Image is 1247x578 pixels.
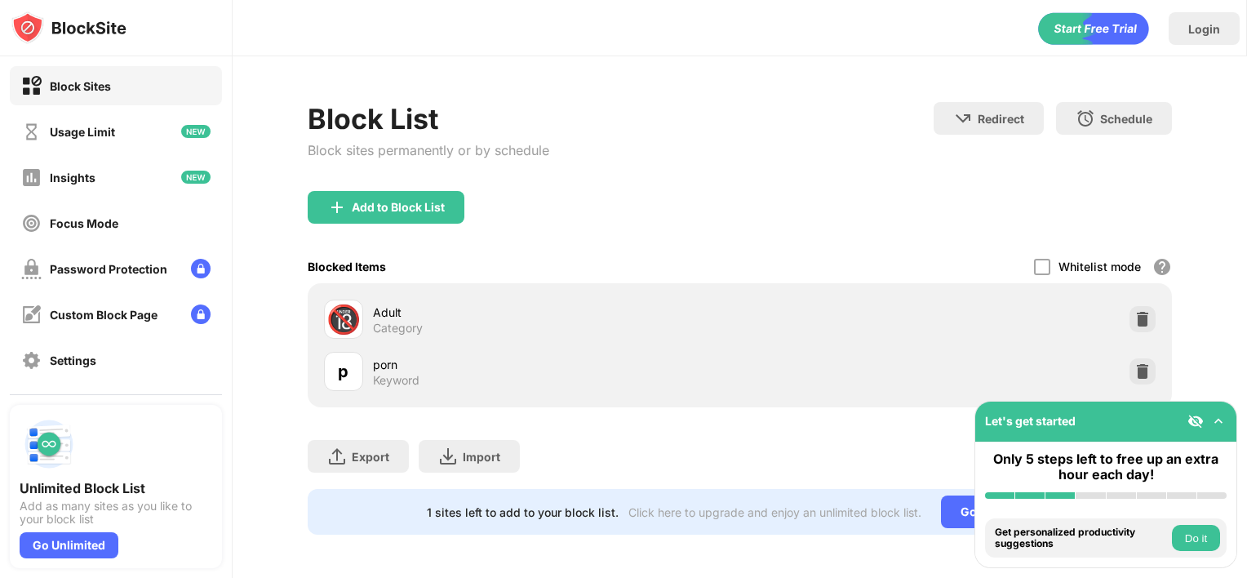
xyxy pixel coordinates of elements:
div: p [338,359,348,384]
div: Add to Block List [352,201,445,214]
div: Focus Mode [50,216,118,230]
div: Redirect [978,112,1024,126]
div: Block sites permanently or by schedule [308,142,549,158]
button: Do it [1172,525,1220,551]
div: Click here to upgrade and enjoy an unlimited block list. [628,505,921,519]
div: Export [352,450,389,464]
div: Block Sites [50,79,111,93]
div: Insights [50,171,95,185]
img: settings-off.svg [21,350,42,371]
div: porn [373,356,740,373]
div: Go Unlimited [20,532,118,558]
img: new-icon.svg [181,125,211,138]
img: time-usage-off.svg [21,122,42,142]
img: lock-menu.svg [191,305,211,324]
div: Keyword [373,373,419,388]
img: push-block-list.svg [20,415,78,474]
div: Settings [50,353,96,367]
div: Block List [308,102,549,136]
img: focus-off.svg [21,213,42,233]
div: Adult [373,304,740,321]
img: new-icon.svg [181,171,211,184]
div: Blocked Items [308,260,386,273]
img: customize-block-page-off.svg [21,305,42,325]
div: Whitelist mode [1058,260,1141,273]
img: logo-blocksite.svg [11,11,126,44]
div: Usage Limit [50,125,115,139]
div: Add as many sites as you like to your block list [20,500,212,526]
div: Import [463,450,500,464]
div: Unlimited Block List [20,480,212,496]
div: 🔞 [326,303,361,336]
div: Custom Block Page [50,308,158,322]
img: omni-setup-toggle.svg [1210,413,1227,429]
div: Category [373,321,423,336]
div: Login [1188,22,1220,36]
div: animation [1038,12,1149,45]
div: 1 sites left to add to your block list. [427,505,619,519]
div: Password Protection [50,262,167,276]
img: lock-menu.svg [191,259,211,278]
div: Only 5 steps left to free up an extra hour each day! [985,451,1227,482]
img: password-protection-off.svg [21,259,42,279]
div: Schedule [1100,112,1152,126]
img: block-on.svg [21,76,42,96]
img: eye-not-visible.svg [1187,413,1204,429]
img: insights-off.svg [21,167,42,188]
div: Go Unlimited [941,496,1053,528]
div: Let's get started [985,414,1076,428]
div: Get personalized productivity suggestions [995,527,1168,550]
